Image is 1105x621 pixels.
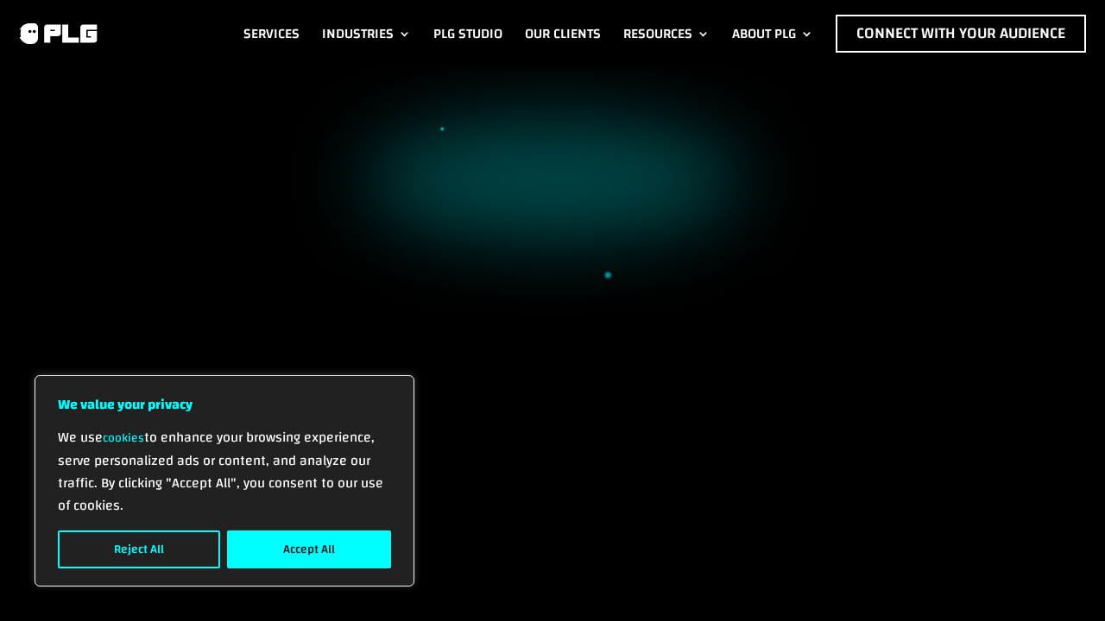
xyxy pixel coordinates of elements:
[58,426,391,517] p: We use to enhance your browsing experience, serve personalized ads or content, and analyze our tr...
[322,15,411,53] a: Industries
[836,15,1086,53] a: Connect with Your Audience
[103,427,144,449] a: cookies
[623,15,710,53] a: Resources
[433,15,502,53] a: PLG Studio
[243,15,300,53] a: Services
[227,530,391,568] button: Accept All
[58,393,391,416] p: We value your privacy
[58,530,220,568] button: Reject All
[35,375,414,586] div: We value your privacy
[525,15,601,53] a: Our Clients
[732,15,813,53] a: About PLG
